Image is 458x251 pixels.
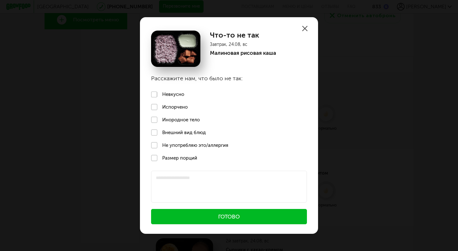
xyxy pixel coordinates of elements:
p: Малиновая рисовая каша [210,50,276,56]
h1: Что-то не так [210,31,276,39]
img: Малиновая рисовая каша [151,31,200,67]
button: Готово [151,209,307,224]
label: Не употребляю это/аллергия [140,139,318,152]
label: Инородное тело [140,113,318,126]
label: Внешний вид блюд [140,126,318,139]
label: Невкусно [140,88,318,101]
p: Завтрак, 24.08, вс [210,42,276,47]
h3: Расскажите нам, что было не так: [140,67,318,88]
label: Размер порций [140,152,318,164]
label: Испорчено [140,101,318,113]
